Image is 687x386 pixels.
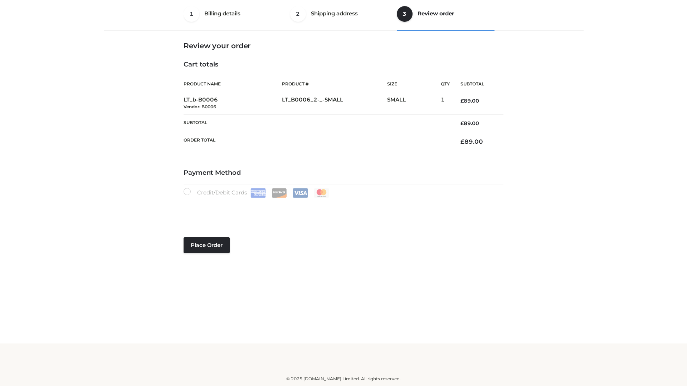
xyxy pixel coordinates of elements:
th: Size [387,76,437,92]
button: Place order [184,237,230,253]
small: Vendor: B0006 [184,104,216,109]
td: SMALL [387,92,441,115]
img: Visa [293,188,308,198]
th: Subtotal [184,114,450,132]
img: Mastercard [314,188,329,198]
iframe: Secure payment input frame [182,196,502,222]
span: £ [461,138,464,145]
span: £ [461,120,464,127]
h3: Review your order [184,41,503,50]
h4: Cart totals [184,61,503,69]
td: 1 [441,92,450,115]
th: Product Name [184,76,282,92]
bdi: 89.00 [461,98,479,104]
img: Amex [250,188,266,198]
bdi: 89.00 [461,120,479,127]
span: £ [461,98,464,104]
img: Discover [272,188,287,198]
th: Order Total [184,132,450,151]
label: Credit/Debit Cards [184,188,330,198]
h4: Payment Method [184,169,503,177]
div: © 2025 [DOMAIN_NAME] Limited. All rights reserved. [106,375,581,382]
th: Qty [441,76,450,92]
th: Product # [282,76,387,92]
td: LT_B0006_2-_-SMALL [282,92,387,115]
td: LT_b-B0006 [184,92,282,115]
th: Subtotal [450,76,503,92]
bdi: 89.00 [461,138,483,145]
